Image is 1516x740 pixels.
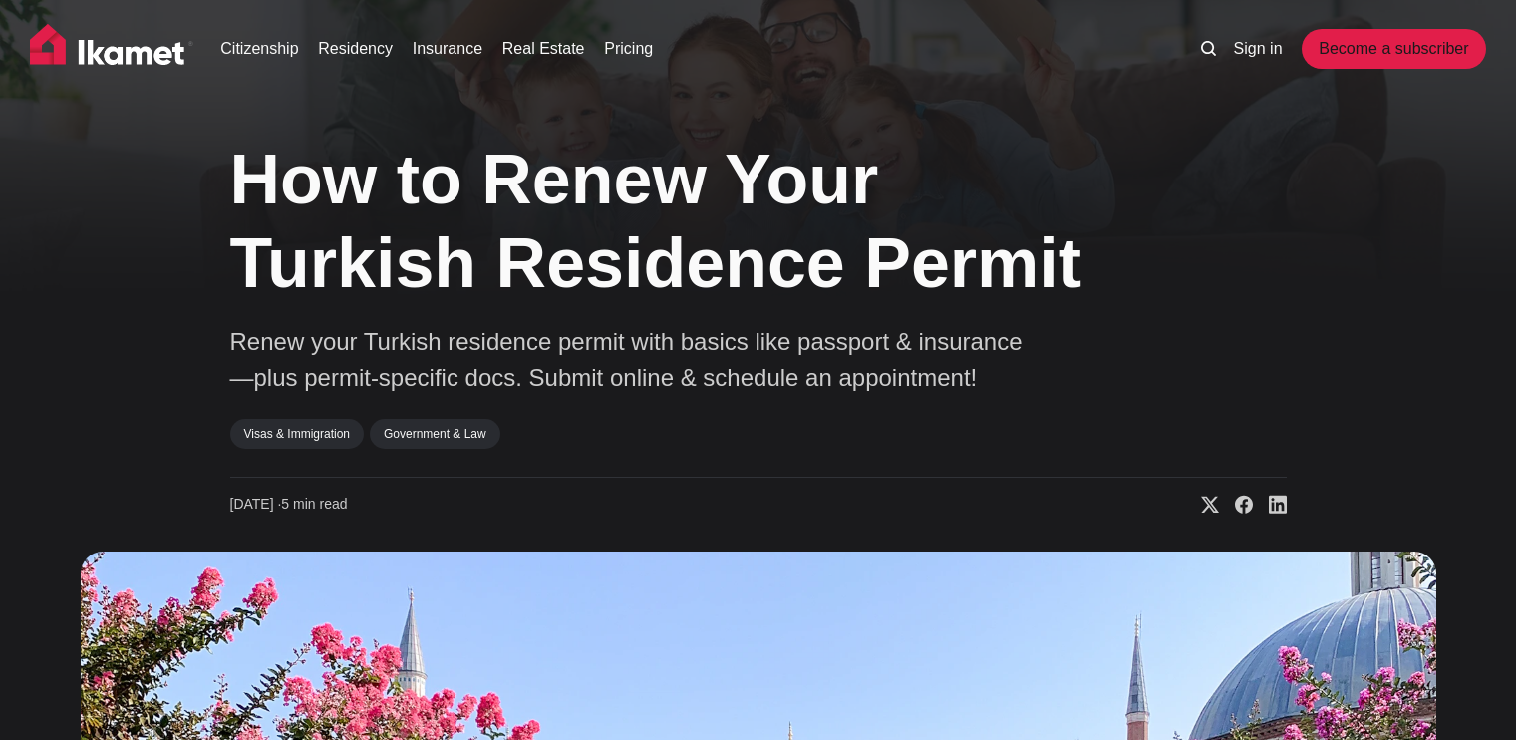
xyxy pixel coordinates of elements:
a: Share on Linkedin [1253,495,1287,515]
a: Insurance [413,37,482,61]
a: Government & Law [370,419,500,449]
a: Become a subscriber [1302,29,1485,69]
img: Ikamet home [30,24,193,74]
a: Share on X [1185,495,1219,515]
a: Citizenship [220,37,298,61]
p: Renew your Turkish residence permit with basics like passport & insurance—plus permit-specific do... [230,324,1028,396]
a: Real Estate [502,37,585,61]
time: 5 min read [230,495,348,515]
a: Residency [318,37,393,61]
a: Pricing [604,37,653,61]
h1: How to Renew Your Turkish Residence Permit [230,138,1087,305]
a: Visas & Immigration [230,419,364,449]
a: Share on Facebook [1219,495,1253,515]
a: Sign in [1234,37,1283,61]
span: [DATE] ∙ [230,496,282,512]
